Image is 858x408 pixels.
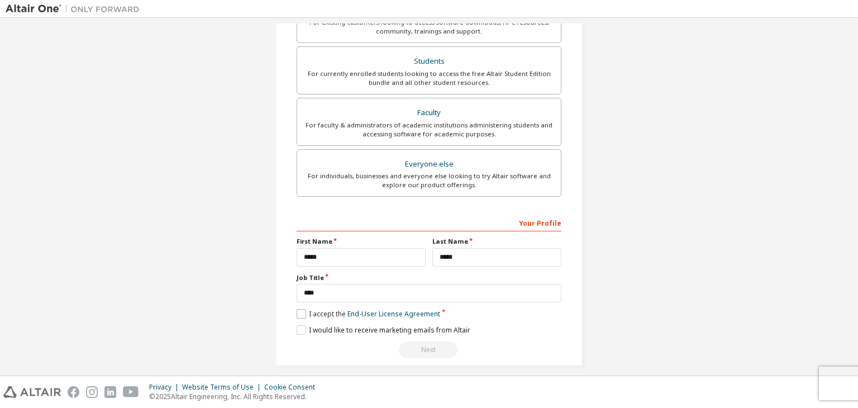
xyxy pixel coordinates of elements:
a: End-User License Agreement [347,309,440,319]
img: youtube.svg [123,386,139,398]
div: For faculty & administrators of academic institutions administering students and accessing softwa... [304,121,554,139]
img: altair_logo.svg [3,386,61,398]
div: Fix issues to continue [297,341,561,358]
div: For individuals, businesses and everyone else looking to try Altair software and explore our prod... [304,172,554,189]
div: Faculty [304,105,554,121]
div: Students [304,54,554,69]
label: Last Name [432,237,561,246]
label: Job Title [297,273,561,282]
div: For existing customers looking to access software downloads, HPC resources, community, trainings ... [304,18,554,36]
div: Everyone else [304,156,554,172]
label: I would like to receive marketing emails from Altair [297,325,470,335]
p: © 2025 Altair Engineering, Inc. All Rights Reserved. [149,392,322,401]
div: For currently enrolled students looking to access the free Altair Student Edition bundle and all ... [304,69,554,87]
div: Privacy [149,383,182,392]
img: facebook.svg [68,386,79,398]
img: Altair One [6,3,145,15]
img: instagram.svg [86,386,98,398]
img: linkedin.svg [104,386,116,398]
div: Website Terms of Use [182,383,264,392]
div: Your Profile [297,214,561,231]
label: I accept the [297,309,440,319]
label: First Name [297,237,426,246]
div: Cookie Consent [264,383,322,392]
